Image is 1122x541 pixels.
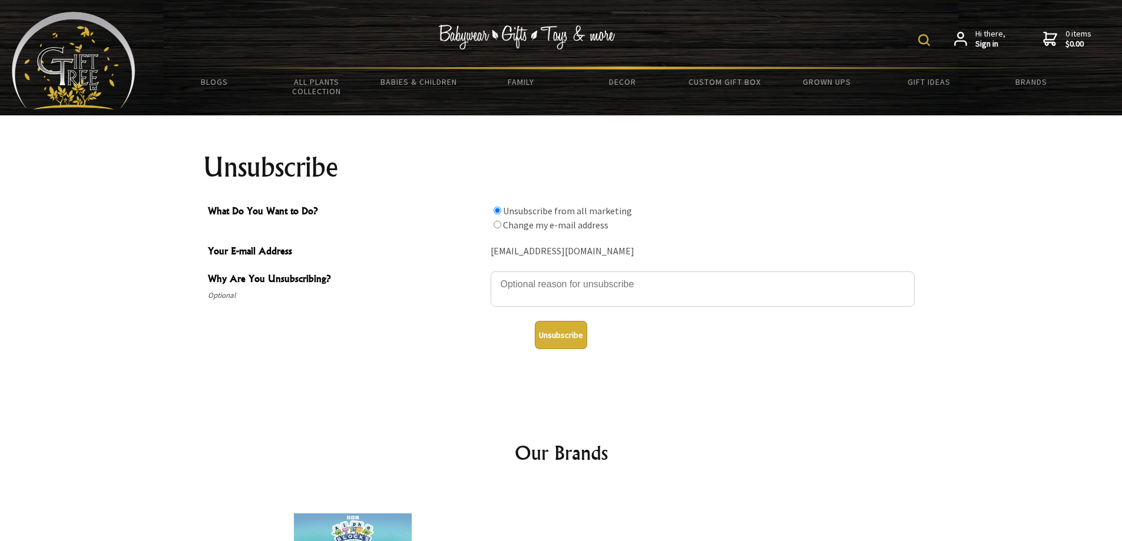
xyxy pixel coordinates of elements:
a: Babies & Children [368,69,469,94]
span: 0 items [1065,28,1091,49]
h1: Unsubscribe [203,153,919,181]
button: Unsubscribe [535,321,587,349]
div: [EMAIL_ADDRESS][DOMAIN_NAME] [491,243,915,261]
a: 0 items$0.00 [1043,29,1091,49]
a: Family [469,69,571,94]
span: Why Are You Unsubscribing? [208,271,485,288]
a: Hi there,Sign in [954,29,1005,49]
img: Babywear - Gifts - Toys & more [439,25,615,49]
a: Grown Ups [776,69,878,94]
span: Hi there, [975,29,1005,49]
textarea: Why Are You Unsubscribing? [491,271,915,307]
a: Decor [572,69,674,94]
label: Change my e-mail address [503,219,608,231]
a: BLOGS [164,69,266,94]
a: All Plants Collection [266,69,368,104]
a: Custom Gift Box [674,69,776,94]
span: Optional [208,288,485,303]
strong: $0.00 [1065,39,1091,49]
img: product search [918,34,930,46]
span: Your E-mail Address [208,244,485,261]
a: Brands [980,69,1082,94]
label: Unsubscribe from all marketing [503,205,632,217]
h2: Our Brands [213,439,910,467]
a: Gift Ideas [878,69,980,94]
input: What Do You Want to Do? [494,207,501,214]
img: Babyware - Gifts - Toys and more... [12,12,135,109]
span: What Do You Want to Do? [208,204,485,221]
input: What Do You Want to Do? [494,221,501,228]
strong: Sign in [975,39,1005,49]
